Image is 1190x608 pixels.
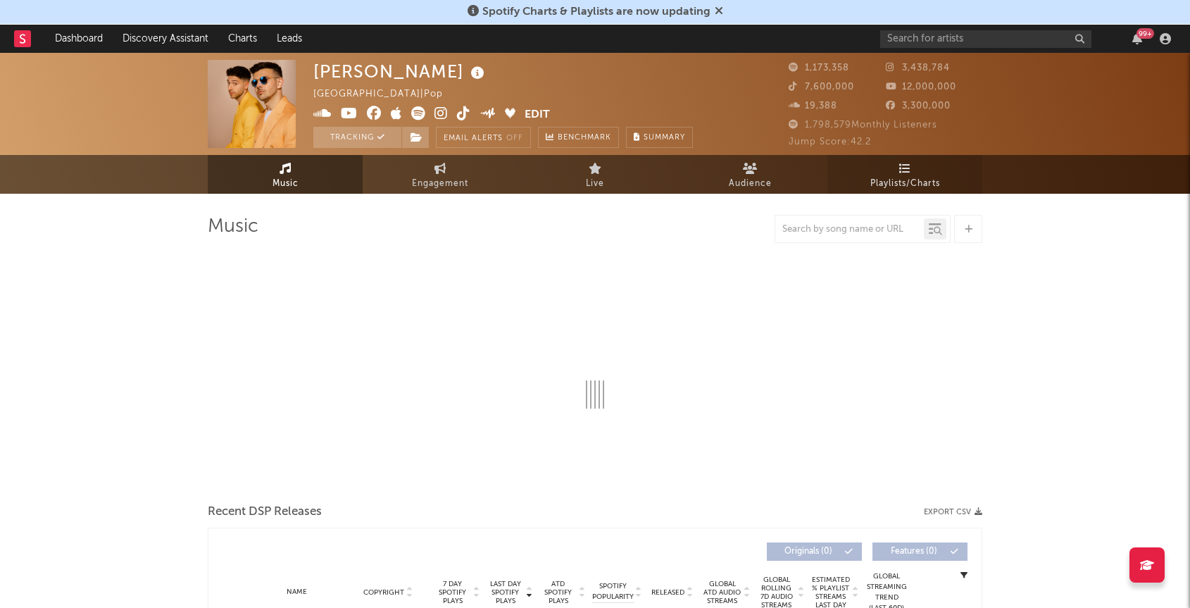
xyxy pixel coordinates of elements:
[208,155,363,194] a: Music
[1136,28,1154,39] div: 99 +
[789,120,937,130] span: 1,798,579 Monthly Listeners
[208,504,322,521] span: Recent DSP Releases
[870,175,940,192] span: Playlists/Charts
[703,580,741,605] span: Global ATD Audio Streams
[789,63,849,73] span: 1,173,358
[886,63,950,73] span: 3,438,784
[558,130,611,147] span: Benchmark
[412,175,468,192] span: Engagement
[789,137,871,147] span: Jump Score: 42.2
[436,127,531,148] button: Email AlertsOff
[506,135,523,142] em: Off
[924,508,982,516] button: Export CSV
[776,547,841,556] span: Originals ( 0 )
[363,155,518,194] a: Engagement
[672,155,827,194] a: Audience
[518,155,672,194] a: Live
[525,106,550,124] button: Edit
[827,155,982,194] a: Playlists/Charts
[644,134,685,142] span: Summary
[487,580,524,605] span: Last Day Spotify Plays
[586,175,604,192] span: Live
[218,25,267,53] a: Charts
[434,580,471,605] span: 7 Day Spotify Plays
[313,127,401,148] button: Tracking
[886,82,956,92] span: 12,000,000
[539,580,577,605] span: ATD Spotify Plays
[882,547,946,556] span: Features ( 0 )
[313,86,459,103] div: [GEOGRAPHIC_DATA] | Pop
[592,581,634,602] span: Spotify Popularity
[363,588,404,597] span: Copyright
[789,82,854,92] span: 7,600,000
[789,101,837,111] span: 19,388
[267,25,312,53] a: Leads
[886,101,951,111] span: 3,300,000
[482,6,710,18] span: Spotify Charts & Playlists are now updating
[872,542,967,561] button: Features(0)
[538,127,619,148] a: Benchmark
[715,6,723,18] span: Dismiss
[313,60,488,83] div: [PERSON_NAME]
[651,588,684,597] span: Released
[113,25,218,53] a: Discovery Assistant
[251,587,343,597] div: Name
[767,542,862,561] button: Originals(0)
[775,224,924,235] input: Search by song name or URL
[626,127,693,148] button: Summary
[1132,33,1142,44] button: 99+
[45,25,113,53] a: Dashboard
[273,175,299,192] span: Music
[729,175,772,192] span: Audience
[880,30,1091,48] input: Search for artists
